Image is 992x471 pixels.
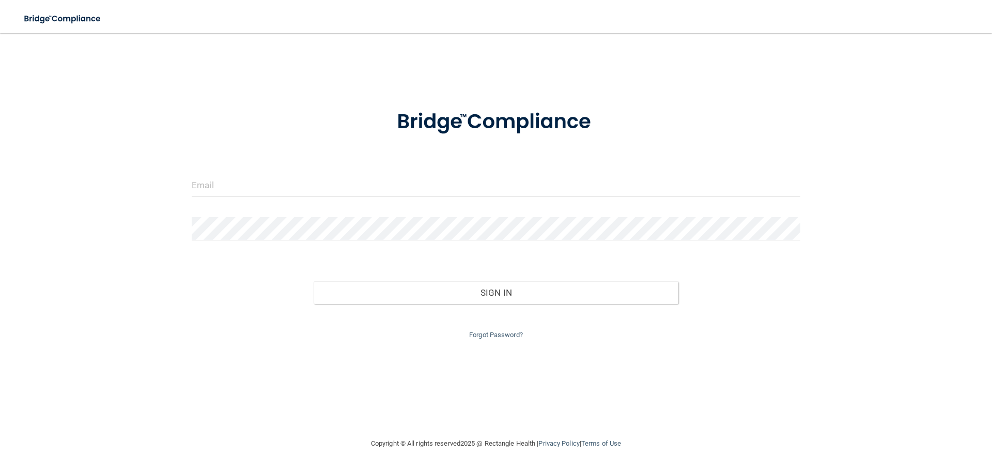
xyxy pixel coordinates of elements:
[314,281,679,304] button: Sign In
[469,331,523,339] a: Forgot Password?
[16,8,111,29] img: bridge_compliance_login_screen.278c3ca4.svg
[376,95,616,149] img: bridge_compliance_login_screen.278c3ca4.svg
[581,439,621,447] a: Terms of Use
[538,439,579,447] a: Privacy Policy
[192,174,800,197] input: Email
[307,427,685,460] div: Copyright © All rights reserved 2025 @ Rectangle Health | |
